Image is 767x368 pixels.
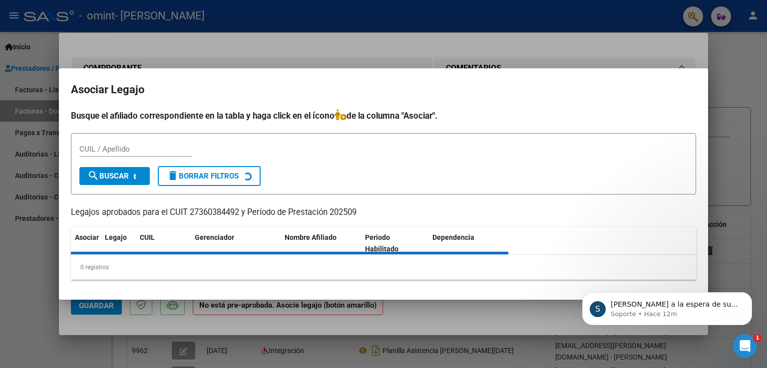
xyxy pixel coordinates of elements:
datatable-header-cell: CUIL [136,227,191,260]
datatable-header-cell: Asociar [71,227,101,260]
datatable-header-cell: Legajo [101,227,136,260]
span: Asociar [75,233,99,241]
h4: Busque el afiliado correspondiente en la tabla y haga click en el ícono de la columna "Asociar". [71,109,696,122]
span: Borrar Filtros [167,172,239,181]
mat-icon: delete [167,170,179,182]
span: Buscar [87,172,129,181]
span: Legajo [105,233,127,241]
span: Dependencia [432,233,474,241]
datatable-header-cell: Dependencia [428,227,509,260]
p: Legajos aprobados para el CUIT 27360384492 y Período de Prestación 202509 [71,206,696,219]
iframe: Intercom live chat [733,334,757,358]
span: 1 [754,334,762,342]
datatable-header-cell: Periodo Habilitado [361,227,428,260]
h2: Asociar Legajo [71,80,696,99]
span: CUIL [140,233,155,241]
span: Gerenciador [195,233,234,241]
mat-icon: search [87,170,99,182]
iframe: Intercom notifications mensaje [567,271,767,341]
datatable-header-cell: Nombre Afiliado [281,227,361,260]
button: Borrar Filtros [158,166,261,186]
button: Buscar [79,167,150,185]
div: 0 registros [71,255,696,280]
span: Periodo Habilitado [365,233,398,253]
span: Nombre Afiliado [285,233,337,241]
datatable-header-cell: Gerenciador [191,227,281,260]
